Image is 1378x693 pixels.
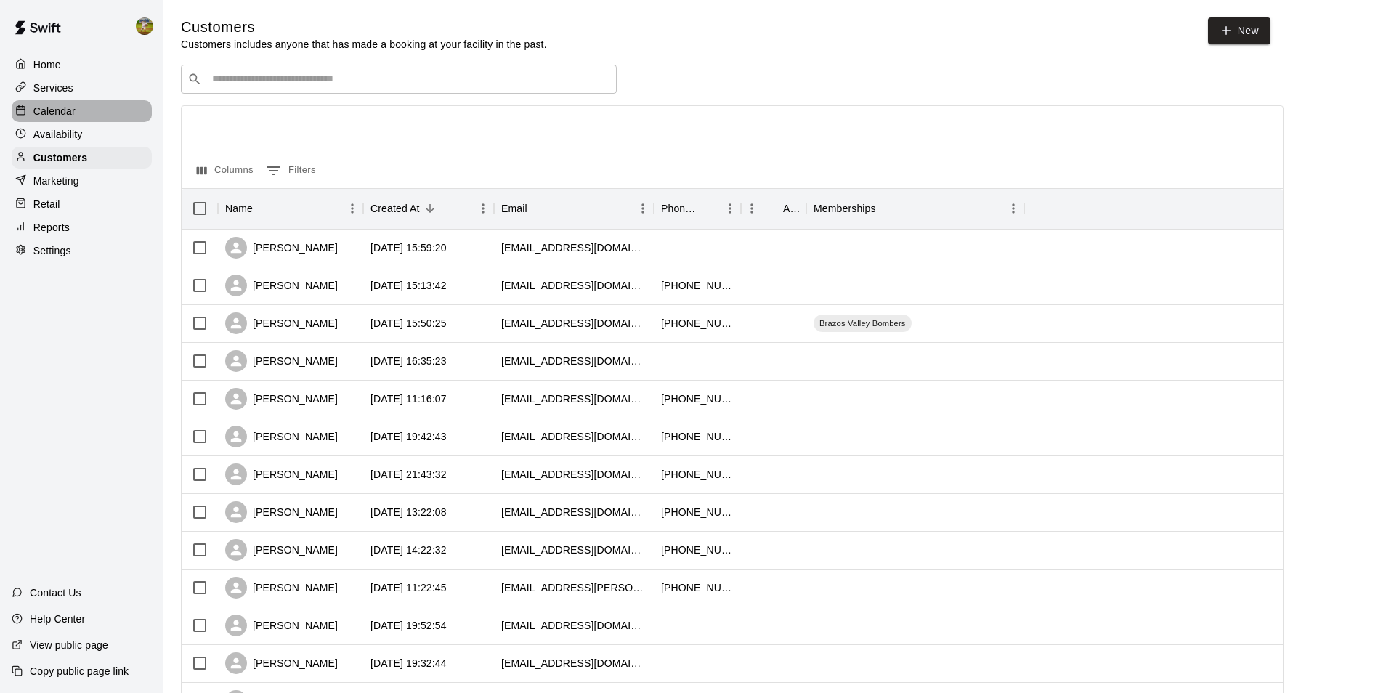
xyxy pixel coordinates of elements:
[1208,17,1270,44] a: New
[472,198,494,219] button: Menu
[370,505,447,519] div: 2025-08-12 13:22:08
[30,585,81,600] p: Contact Us
[136,17,153,35] img: Jhonny Montoya
[661,188,699,229] div: Phone Number
[341,198,363,219] button: Menu
[33,57,61,72] p: Home
[33,127,83,142] p: Availability
[253,198,273,219] button: Sort
[225,350,338,372] div: [PERSON_NAME]
[501,580,647,595] div: abby.a.thielen@gmail.com
[501,505,647,519] div: jerilyn1985@yahoo.com
[225,237,338,259] div: [PERSON_NAME]
[30,664,129,678] p: Copy public page link
[661,467,734,482] div: +12542520953
[12,216,152,238] a: Reports
[814,317,912,329] span: Brazos Valley Bombers
[783,188,799,229] div: Age
[33,104,76,118] p: Calendar
[876,198,896,219] button: Sort
[263,159,320,182] button: Show filters
[661,392,734,406] div: +19794505753
[814,188,876,229] div: Memberships
[370,429,447,444] div: 2025-08-14 19:42:43
[225,426,338,447] div: [PERSON_NAME]
[12,100,152,122] a: Calendar
[370,656,447,670] div: 2025-08-05 19:32:44
[763,198,783,219] button: Sort
[420,198,440,219] button: Sort
[1002,198,1024,219] button: Menu
[181,37,547,52] p: Customers includes anyone that has made a booking at your facility in the past.
[30,638,108,652] p: View public page
[225,463,338,485] div: [PERSON_NAME]
[12,54,152,76] a: Home
[370,354,447,368] div: 2025-08-16 16:35:23
[225,188,253,229] div: Name
[181,65,617,94] div: Search customers by name or email
[33,243,71,258] p: Settings
[33,150,87,165] p: Customers
[661,543,734,557] div: +15126296700
[806,188,1024,229] div: Memberships
[501,618,647,633] div: khvann40@gmail.com
[33,81,73,95] p: Services
[501,467,647,482] div: tayl0rcar3y@gmail.com
[12,170,152,192] a: Marketing
[501,278,647,293] div: stacy3moore@gmail.com
[661,505,734,519] div: +19797771133
[370,467,447,482] div: 2025-08-12 21:43:32
[225,539,338,561] div: [PERSON_NAME]
[741,198,763,219] button: Menu
[370,392,447,406] div: 2025-08-16 11:16:07
[33,174,79,188] p: Marketing
[699,198,719,219] button: Sort
[363,188,494,229] div: Created At
[218,188,363,229] div: Name
[654,188,741,229] div: Phone Number
[501,354,647,368] div: aggieparr@yahoo.com
[814,315,912,332] div: Brazos Valley Bombers
[370,580,447,595] div: 2025-08-06 11:22:45
[501,429,647,444] div: hawkins3330@gmail.com
[12,77,152,99] a: Services
[494,188,654,229] div: Email
[501,188,527,229] div: Email
[181,17,547,37] h5: Customers
[12,147,152,169] a: Customers
[501,656,647,670] div: nashco3@outlook.com
[30,612,85,626] p: Help Center
[225,577,338,599] div: [PERSON_NAME]
[501,392,647,406] div: lednicky12@gmail.com
[661,580,734,595] div: +19792196649
[370,188,420,229] div: Created At
[12,123,152,145] a: Availability
[12,240,152,262] a: Settings
[719,198,741,219] button: Menu
[33,220,70,235] p: Reports
[225,652,338,674] div: [PERSON_NAME]
[225,501,338,523] div: [PERSON_NAME]
[12,193,152,215] a: Retail
[225,312,338,334] div: [PERSON_NAME]
[370,240,447,255] div: 2025-08-19 15:59:20
[661,316,734,331] div: +19794123698
[632,198,654,219] button: Menu
[225,388,338,410] div: [PERSON_NAME]
[133,12,163,41] div: Jhonny Montoya
[661,429,734,444] div: +19795303330
[33,197,60,211] p: Retail
[661,278,734,293] div: +19796761854
[370,543,447,557] div: 2025-08-06 14:22:32
[193,159,257,182] button: Select columns
[370,618,447,633] div: 2025-08-05 19:52:54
